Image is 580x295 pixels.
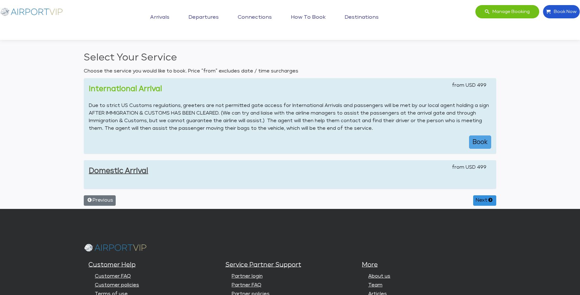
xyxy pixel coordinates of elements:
h5: Service Partner Support [225,260,357,269]
a: Destinations [343,9,380,25]
a: Team [368,283,382,287]
p: Due to strict US Customs regulations, greeters are not permitted gate access for International Ar... [89,102,491,132]
a: Departures [187,9,220,25]
button: Next [473,195,496,206]
a: How to book [289,9,327,25]
a: Manage booking [475,5,540,19]
span: Manage booking [489,5,530,18]
span: Book Now [551,5,577,18]
a: Arrivals [149,9,171,25]
h5: More [362,260,494,269]
button: Previous [84,195,116,206]
a: Customer policies [95,283,139,287]
h2: Select Your Service [84,51,496,65]
a: About us [368,274,390,279]
p: Choose the service you would like to book. Price “from” excludes date / time surcharges [84,67,496,75]
a: Customer FAQ [95,274,131,279]
a: International Arrival [89,85,162,92]
span: from USD 499 [452,164,486,171]
h5: Customer Help [89,260,221,269]
span: from USD 499 [452,82,486,89]
a: Book Now [543,5,580,19]
button: Book [469,135,491,149]
img: airport select logo [84,241,147,254]
a: Partner FAQ [232,283,261,287]
a: Domestic Arrival [89,167,148,174]
a: Partner login [232,274,263,279]
a: Connections [236,9,273,25]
